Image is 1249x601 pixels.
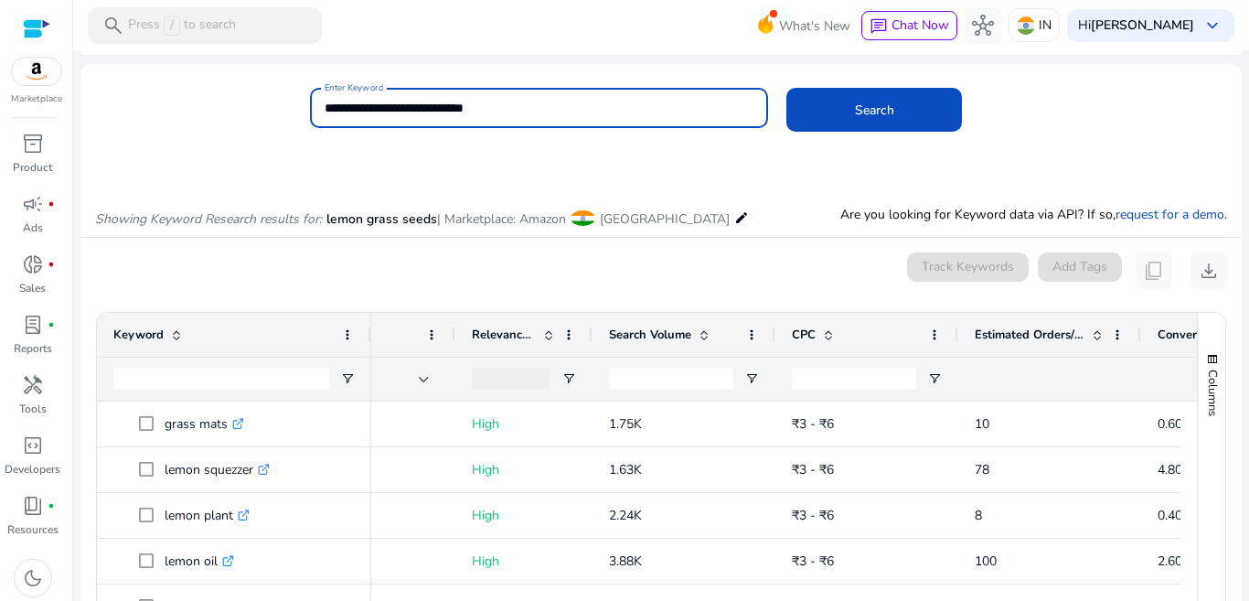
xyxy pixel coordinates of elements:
span: 2.24K [609,507,642,524]
p: High [472,542,576,580]
span: donut_small [22,253,44,275]
span: chat [870,17,888,36]
span: Keyword [113,327,164,343]
span: | Marketplace: Amazon [437,210,566,228]
span: Columns [1204,370,1221,416]
span: 78 [975,461,989,478]
span: 3.88K [609,553,642,570]
p: High [472,405,576,443]
span: Conversion Rate [1158,327,1248,343]
span: lab_profile [22,314,44,336]
span: ₹3 - ₹6 [792,461,834,478]
img: amazon.svg [12,58,61,85]
span: What's New [779,10,850,42]
span: 0.40% [1158,507,1194,524]
span: 10 [975,415,989,433]
b: [PERSON_NAME] [1091,16,1194,34]
p: grass mats [165,405,244,443]
span: 1.63K [609,461,642,478]
span: 4.80% [1158,461,1194,478]
span: code_blocks [22,435,44,456]
p: lemon squezzer [165,451,270,488]
p: Marketplace [11,92,62,106]
button: Search [786,88,962,132]
p: IN [1039,9,1052,41]
p: High [472,451,576,488]
p: Product [13,159,52,176]
p: Press to search [128,16,236,36]
span: inventory_2 [22,133,44,155]
mat-label: Enter Keyword [325,81,383,94]
button: hub [965,7,1001,44]
button: Open Filter Menu [340,371,355,386]
p: High [472,497,576,534]
span: fiber_manual_record [48,261,55,268]
i: Showing Keyword Research results for: [95,210,322,228]
p: lemon plant [165,497,250,534]
span: search [102,15,124,37]
span: book_4 [22,495,44,517]
span: lemon grass seeds [326,210,437,228]
p: Sales [19,280,46,296]
span: ₹3 - ₹6 [792,507,834,524]
p: Developers [5,461,60,478]
p: lemon oil [165,542,234,580]
span: keyboard_arrow_down [1201,15,1223,37]
span: 100 [975,553,997,570]
span: CPC [792,327,816,343]
span: Relevance Score [472,327,536,343]
mat-icon: edit [734,207,749,229]
span: handyman [22,374,44,396]
a: request for a demo [1116,206,1224,223]
span: download [1198,260,1220,282]
span: fiber_manual_record [48,502,55,510]
span: fiber_manual_record [48,321,55,328]
span: campaign [22,193,44,215]
button: Open Filter Menu [927,371,942,386]
p: Tools [19,401,47,417]
span: 2.60% [1158,553,1194,570]
p: Ads [23,220,43,236]
input: Keyword Filter Input [113,368,329,390]
p: Resources [7,521,59,538]
button: download [1190,252,1227,289]
span: ₹3 - ₹6 [792,553,834,570]
button: Open Filter Menu [744,371,759,386]
span: 0.60% [1158,415,1194,433]
span: [GEOGRAPHIC_DATA] [600,210,730,228]
p: Are you looking for Keyword data via API? If so, . [840,205,1227,224]
span: Search Volume [609,327,691,343]
span: fiber_manual_record [48,200,55,208]
img: in.svg [1017,16,1035,35]
button: chatChat Now [861,11,957,40]
p: Reports [14,340,52,357]
span: dark_mode [22,567,44,589]
span: 1.75K [609,415,642,433]
span: Chat Now [891,16,949,34]
input: Search Volume Filter Input [609,368,733,390]
button: Open Filter Menu [561,371,576,386]
span: hub [972,15,994,37]
span: Search [855,101,894,120]
span: ₹3 - ₹6 [792,415,834,433]
span: 8 [975,507,982,524]
input: CPC Filter Input [792,368,916,390]
p: Hi [1078,19,1194,32]
span: / [164,16,180,36]
span: Estimated Orders/Month [975,327,1084,343]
